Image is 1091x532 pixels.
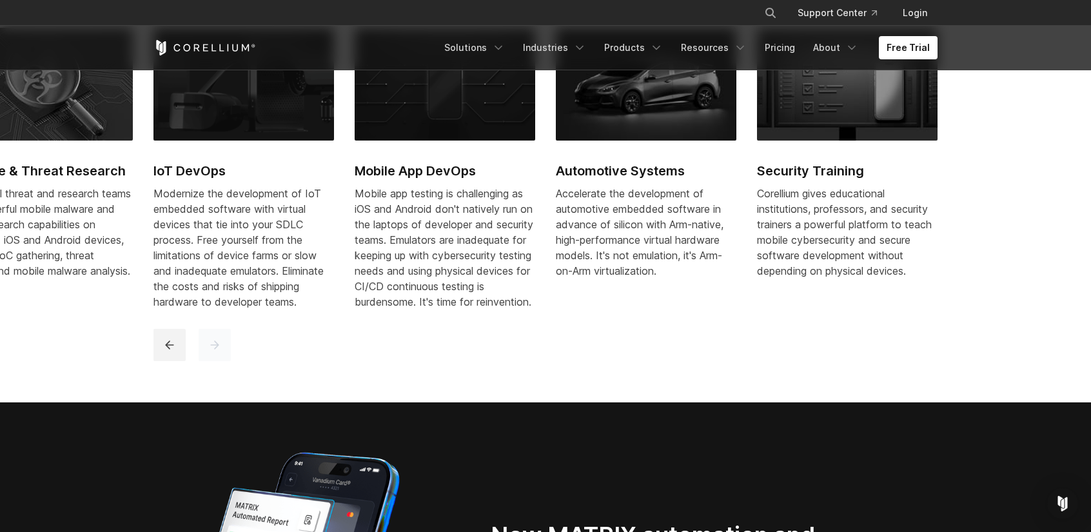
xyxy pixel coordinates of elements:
p: Corellium gives educational institutions, professors, and security trainers a powerful platform t... [757,186,938,279]
a: About [805,36,866,59]
button: previous [153,329,186,361]
div: Modernize the development of IoT embedded software with virtual devices that tie into your SDLC p... [153,186,334,310]
img: IoT DevOps [153,28,334,140]
a: Support Center [787,1,887,25]
a: Industries [515,36,594,59]
a: Corellium Home [153,40,256,55]
a: Pricing [757,36,803,59]
div: Mobile app testing is challenging as iOS and Android don't natively run on the laptops of develop... [355,186,535,310]
a: Automotive Systems Automotive Systems Accelerate the development of automotive embedded software ... [556,28,736,304]
img: Mobile App DevOps [355,28,535,140]
button: next [199,329,231,361]
a: Free Trial [879,36,938,59]
a: Products [596,36,671,59]
a: Login [892,1,938,25]
button: Search [759,1,782,25]
a: Mobile App DevOps Mobile App DevOps Mobile app testing is challenging as iOS and Android don't na... [355,28,535,324]
h2: IoT DevOps [153,161,334,181]
a: Black UI showing checklist interface and iPhone mockup, symbolizing mobile app testing and vulner... [757,28,938,304]
a: Solutions [437,36,513,59]
h2: Security Training [757,161,938,181]
h2: Automotive Systems [556,161,736,181]
a: Resources [673,36,754,59]
img: Automotive Systems [556,28,736,140]
div: Navigation Menu [437,36,938,59]
p: Accelerate the development of automotive embedded software in advance of silicon with Arm-native,... [556,186,736,279]
img: Black UI showing checklist interface and iPhone mockup, symbolizing mobile app testing and vulner... [757,28,938,140]
div: Navigation Menu [749,1,938,25]
a: IoT DevOps IoT DevOps Modernize the development of IoT embedded software with virtual devices tha... [153,28,334,324]
h2: Mobile App DevOps [355,161,535,181]
div: Open Intercom Messenger [1047,488,1078,519]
